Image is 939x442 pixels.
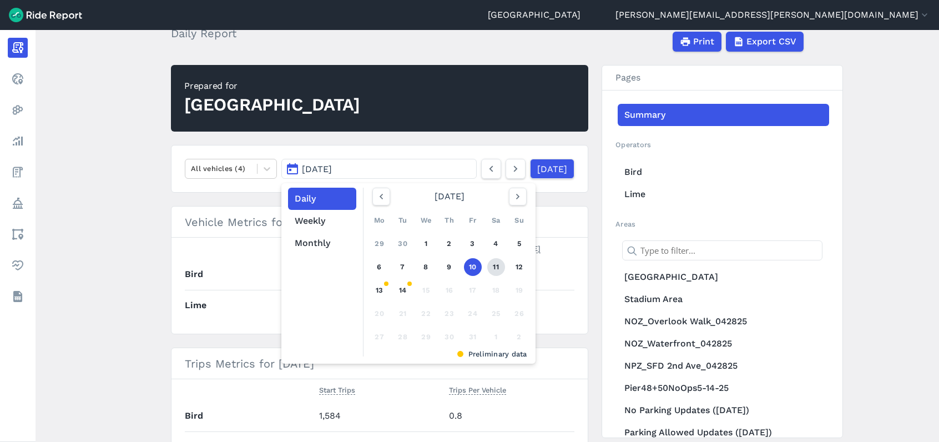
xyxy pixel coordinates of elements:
[464,305,482,323] div: 24
[171,207,588,238] h3: Vehicle Metrics for [DATE]
[185,290,282,320] th: Lime
[445,401,574,431] td: 0.8
[184,79,360,93] div: Prepared for
[288,232,356,254] button: Monthly
[618,266,829,288] a: [GEOGRAPHIC_DATA]
[171,348,588,379] h3: Trips Metrics for [DATE]
[9,8,82,22] img: Ride Report
[185,259,282,290] th: Bird
[8,162,28,182] a: Fees
[394,282,412,299] a: 14
[371,235,388,253] a: 29
[449,384,506,395] span: Trips Per Vehicle
[8,131,28,151] a: Analyze
[8,255,28,275] a: Health
[622,240,822,260] input: Type to filter...
[464,258,482,276] a: 10
[615,219,829,229] h2: Areas
[417,328,435,346] div: 29
[511,282,528,299] div: 19
[693,35,714,48] span: Print
[302,164,332,174] span: [DATE]
[615,8,930,22] button: [PERSON_NAME][EMAIL_ADDRESS][PERSON_NAME][DOMAIN_NAME]
[618,183,829,205] a: Lime
[171,25,243,42] h2: Daily Report
[371,212,388,229] div: Mo
[319,384,355,395] span: Start Trips
[8,38,28,58] a: Report
[184,93,360,117] div: [GEOGRAPHIC_DATA]
[372,349,527,359] div: Preliminary data
[618,104,829,126] a: Summary
[441,212,458,229] div: Th
[511,212,528,229] div: Su
[8,100,28,120] a: Heatmaps
[371,328,388,346] div: 27
[487,212,505,229] div: Sa
[8,69,28,89] a: Realtime
[511,305,528,323] div: 26
[371,305,388,323] div: 20
[394,212,412,229] div: Tu
[530,159,574,179] a: [DATE]
[487,282,505,299] div: 18
[618,288,829,310] a: Stadium Area
[618,161,829,183] a: Bird
[394,235,412,253] a: 30
[288,210,356,232] button: Weekly
[487,305,505,323] div: 25
[726,32,804,52] button: Export CSV
[487,328,505,346] div: 1
[487,258,505,276] a: 11
[8,193,28,213] a: Policy
[8,224,28,244] a: Areas
[394,328,412,346] div: 28
[288,188,356,210] button: Daily
[394,258,412,276] a: 7
[487,235,505,253] a: 4
[449,384,506,397] button: Trips Per Vehicle
[746,35,796,48] span: Export CSV
[441,235,458,253] a: 2
[441,305,458,323] div: 23
[511,235,528,253] a: 5
[618,355,829,377] a: NPZ_SFD 2nd Ave_042825
[618,333,829,355] a: NOZ_Waterfront_042825
[441,328,458,346] div: 30
[464,212,482,229] div: Fr
[417,282,435,299] div: 15
[464,282,482,299] div: 17
[368,188,531,205] div: [DATE]
[488,8,580,22] a: [GEOGRAPHIC_DATA]
[441,282,458,299] div: 16
[8,287,28,307] a: Datasets
[441,258,458,276] a: 9
[394,305,412,323] div: 21
[185,401,315,431] th: Bird
[673,32,721,52] button: Print
[315,401,445,431] td: 1,584
[417,235,435,253] a: 1
[417,258,435,276] a: 8
[511,328,528,346] div: 2
[371,282,388,299] a: 13
[464,328,482,346] div: 31
[618,310,829,333] a: NOZ_Overlook Walk_042825
[417,212,435,229] div: We
[618,377,829,399] a: Pier48+50NoOps5-14-25
[615,139,829,150] h2: Operators
[464,235,482,253] a: 3
[618,399,829,421] a: No Parking Updates ([DATE])
[602,66,842,91] h3: Pages
[281,159,477,179] button: [DATE]
[371,258,388,276] a: 6
[319,384,355,397] button: Start Trips
[511,258,528,276] a: 12
[417,305,435,323] div: 22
